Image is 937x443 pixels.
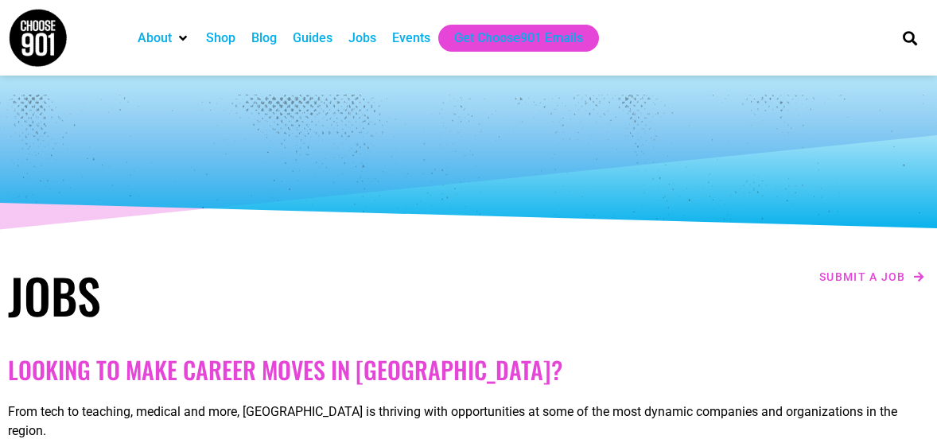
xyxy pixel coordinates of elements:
a: About [138,29,172,48]
a: Blog [251,29,277,48]
a: Guides [293,29,332,48]
div: Search [896,25,923,51]
a: Submit a job [815,266,929,287]
div: About [130,25,198,52]
a: Get Choose901 Emails [454,29,583,48]
h2: Looking to make career moves in [GEOGRAPHIC_DATA]? [8,356,929,384]
a: Events [392,29,430,48]
nav: Main nav [130,25,876,52]
a: Shop [206,29,235,48]
span: Submit a job [819,271,906,282]
h1: Jobs [8,266,461,324]
p: From tech to teaching, medical and more, [GEOGRAPHIC_DATA] is thriving with opportunities at some... [8,402,929,441]
a: Jobs [348,29,376,48]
